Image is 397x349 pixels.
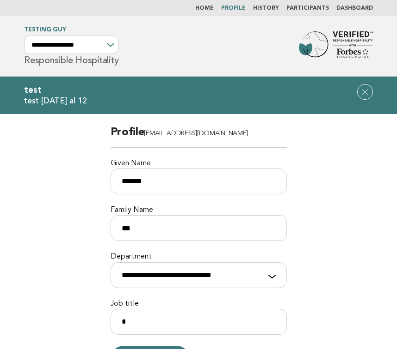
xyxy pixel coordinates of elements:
label: Given Name [111,159,287,168]
a: Participants [286,6,329,11]
img: Forbes Travel Guide [299,31,373,61]
span: [EMAIL_ADDRESS][DOMAIN_NAME] [144,130,248,137]
label: Job title [111,299,287,309]
a: Testing Guy [24,27,66,33]
a: History [253,6,279,11]
h2: Profile [111,125,287,148]
a: Profile [221,6,246,11]
a: Dashboard [336,6,373,11]
a: Home [195,6,214,11]
p: test [DATE] al 12 [24,96,373,106]
h1: test [24,84,373,96]
label: Department [111,252,287,262]
h1: Responsible Hospitality [24,27,118,65]
label: Family Name [111,205,287,215]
